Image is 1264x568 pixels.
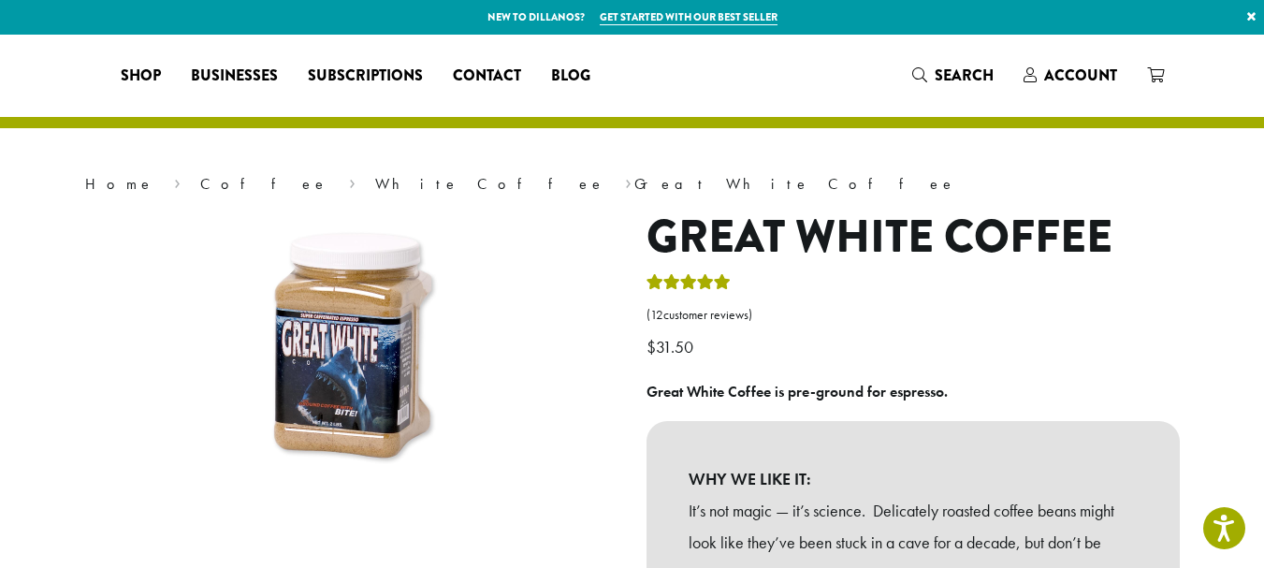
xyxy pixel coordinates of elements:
a: Get started with our best seller [600,9,777,25]
img: Great White Coffee [211,211,492,491]
nav: Breadcrumb [85,173,1180,196]
b: Great White Coffee is pre-ground for espresso. [647,382,948,401]
span: Businesses [191,65,278,88]
h1: Great White Coffee [647,211,1180,265]
div: Rated 5.00 out of 5 [647,271,731,299]
a: Shop [106,61,176,91]
a: Coffee [200,174,328,194]
a: Search [897,60,1009,91]
bdi: 31.50 [647,336,698,357]
span: Shop [121,65,161,88]
b: WHY WE LIKE IT: [689,463,1138,495]
span: Blog [551,65,590,88]
span: › [349,167,356,196]
a: (12customer reviews) [647,306,1180,325]
span: Search [935,65,994,86]
span: › [174,167,181,196]
span: Subscriptions [308,65,423,88]
span: Account [1044,65,1117,86]
span: Contact [453,65,521,88]
span: › [625,167,632,196]
span: $ [647,336,656,357]
a: Home [85,174,154,194]
span: 12 [650,307,663,323]
a: White Coffee [375,174,605,194]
